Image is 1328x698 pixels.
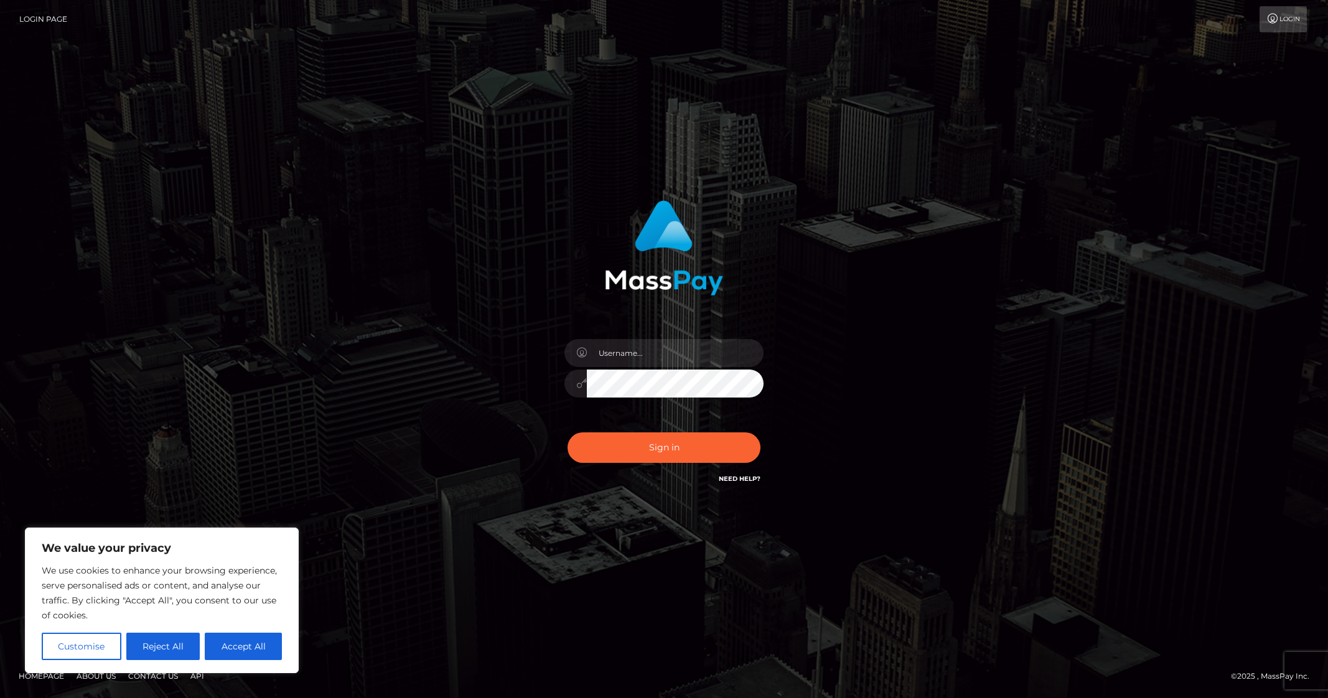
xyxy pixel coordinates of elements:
[1231,669,1319,683] div: © 2025 , MassPay Inc.
[1260,6,1307,32] a: Login
[719,475,760,483] a: Need Help?
[185,666,209,686] a: API
[587,339,764,367] input: Username...
[42,563,282,623] p: We use cookies to enhance your browsing experience, serve personalised ads or content, and analys...
[205,633,282,660] button: Accept All
[19,6,67,32] a: Login Page
[25,528,299,673] div: We value your privacy
[42,541,282,556] p: We value your privacy
[126,633,200,660] button: Reject All
[568,432,760,463] button: Sign in
[72,666,121,686] a: About Us
[42,633,121,660] button: Customise
[605,200,723,295] img: MassPay Login
[123,666,183,686] a: Contact Us
[14,666,69,686] a: Homepage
